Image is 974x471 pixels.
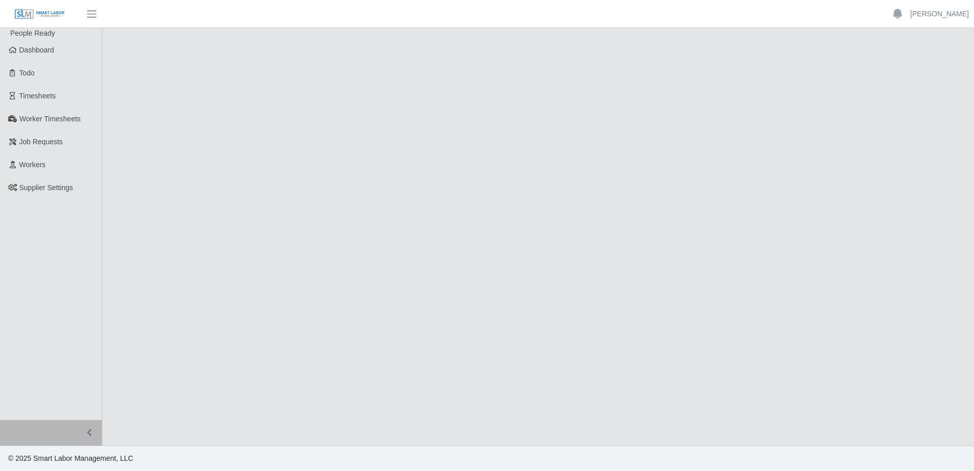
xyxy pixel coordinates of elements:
img: SLM Logo [14,9,65,20]
span: Dashboard [19,46,55,54]
a: [PERSON_NAME] [910,9,969,19]
span: Worker Timesheets [19,115,80,123]
span: © 2025 Smart Labor Management, LLC [8,454,133,462]
span: Workers [19,161,46,169]
span: Todo [19,69,35,77]
span: Timesheets [19,92,56,100]
span: Supplier Settings [19,184,73,192]
span: People Ready [10,29,55,37]
span: Job Requests [19,138,63,146]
